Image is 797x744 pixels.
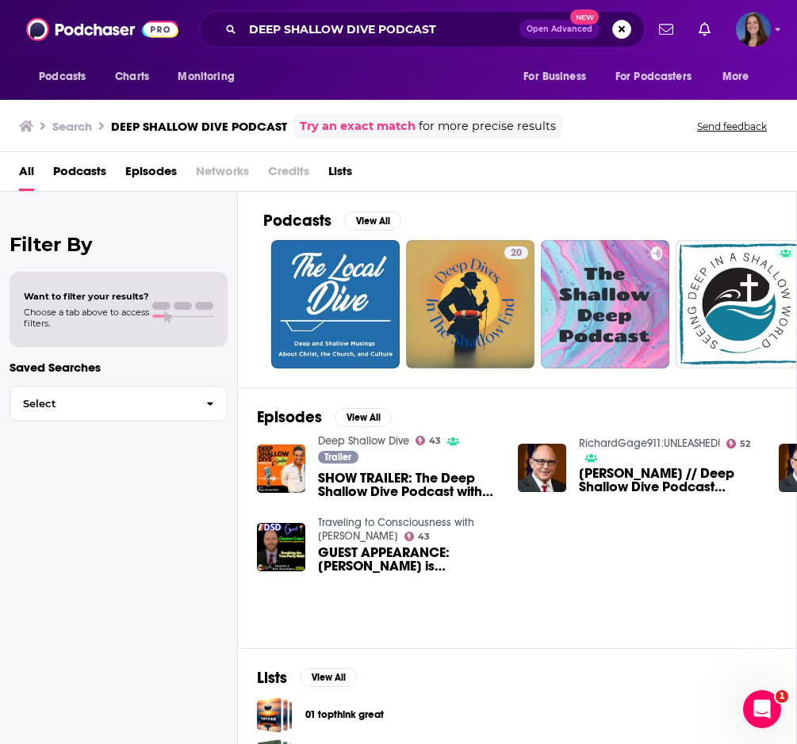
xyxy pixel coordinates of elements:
[404,532,431,541] a: 43
[318,471,499,498] span: SHOW TRAILER: The Deep Shallow Dive Podcast with [PERSON_NAME].
[167,62,255,92] button: open menu
[335,408,392,427] button: View All
[300,668,357,687] button: View All
[692,120,772,133] button: Send feedback
[52,119,92,134] h3: Search
[19,158,34,191] a: All
[196,158,249,191] span: Networks
[579,437,720,450] a: RichardGage911:UNLEASHED!
[257,523,305,571] img: GUEST APPEARANCE: Clayton Cuteri is Interviewed by Ray Doustar on the Deep Shallow Dive Podcast |...
[10,233,228,256] h2: Filter By
[39,66,86,88] span: Podcasts
[115,66,149,88] span: Charts
[24,291,149,302] span: Want to filter your results?
[257,407,392,427] a: EpisodesView All
[26,14,178,44] img: Podchaser - Follow, Share and Rate Podcasts
[615,66,692,88] span: For Podcasters
[257,444,305,493] img: SHOW TRAILER: The Deep Shallow Dive Podcast with Ray Doustdar.
[318,471,499,498] a: SHOW TRAILER: The Deep Shallow Dive Podcast with Ray Doustdar.
[125,158,177,191] a: Episodes
[257,668,287,688] h2: Lists
[743,690,781,728] iframe: Intercom live chat
[257,407,322,427] h2: Episodes
[429,437,441,444] span: 43
[511,246,522,261] span: 20
[570,10,599,25] span: New
[257,697,293,733] a: 01 topthink great
[692,16,717,43] a: Show notifications dropdown
[653,16,680,43] a: Show notifications dropdown
[10,360,228,375] p: Saved Searches
[105,62,159,92] a: Charts
[418,533,430,540] span: 43
[318,546,499,573] span: GUEST APPEARANCE: [PERSON_NAME] is Interviewed by [PERSON_NAME] on the Deep Shallow Dive Podcast ...
[736,12,771,47] button: Show profile menu
[263,211,401,231] a: PodcastsView All
[257,668,357,688] a: ListsView All
[579,467,760,494] a: Ray Doustdar // Deep Shallow Dive Podcast Interviews RG911!
[318,516,474,543] a: Traveling to Consciousness with Clayton Cuteri
[111,119,287,134] h3: DEEP SHALLOW DIVE PODCAST
[28,62,106,92] button: open menu
[519,20,600,39] button: Open AdvancedNew
[305,706,384,723] a: 01 topthink great
[406,240,535,368] a: 20
[10,386,228,422] button: Select
[318,434,409,448] a: Deep Shallow Dive
[199,11,645,48] div: Search podcasts, credits, & more...
[344,212,401,231] button: View All
[10,399,194,409] span: Select
[504,246,528,259] a: 20
[711,62,769,92] button: open menu
[736,12,771,47] img: User Profile
[736,12,771,47] span: Logged in as emmadonovan
[243,17,519,42] input: Search podcasts, credits, & more...
[518,444,566,492] img: Ray Doustdar // Deep Shallow Dive Podcast Interviews RG911!
[512,62,606,92] button: open menu
[328,158,352,191] a: Lists
[53,158,106,191] a: Podcasts
[579,467,760,494] span: [PERSON_NAME] // Deep Shallow Dive Podcast Interviews RG911!
[324,452,351,462] span: Trailer
[726,439,751,448] a: 52
[419,117,556,135] span: for more precise results
[178,66,234,88] span: Monitoring
[722,66,749,88] span: More
[268,158,309,191] span: Credits
[527,25,592,33] span: Open Advanced
[318,546,499,573] a: GUEST APPEARANCE: Clayton Cuteri is Interviewed by Ray Doustar on the Deep Shallow Dive Podcast |...
[605,62,715,92] button: open menu
[263,211,331,231] h2: Podcasts
[416,436,442,445] a: 43
[300,117,416,135] a: Try an exact match
[776,690,788,703] span: 1
[523,66,586,88] span: For Business
[740,441,750,448] span: 52
[24,307,149,329] span: Choose a tab above to access filters.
